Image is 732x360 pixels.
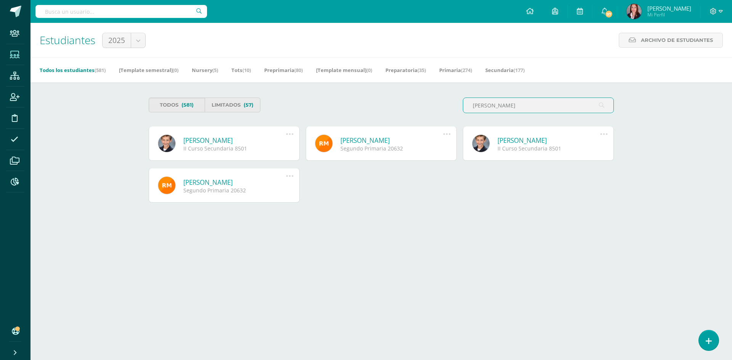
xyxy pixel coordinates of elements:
input: Busca un usuario... [35,5,207,18]
a: Limitados(57) [205,98,261,112]
span: (177) [514,67,525,74]
span: (581) [95,67,106,74]
a: Preprimaria(80) [264,64,303,76]
a: [PERSON_NAME] [340,136,443,145]
span: Mi Perfil [647,11,691,18]
div: Segundo Primaria 20632 [183,187,286,194]
span: (10) [242,67,251,74]
span: (80) [294,67,303,74]
span: (5) [212,67,218,74]
span: 97 [605,10,613,18]
a: [PERSON_NAME] [498,136,600,145]
span: (57) [244,98,254,112]
span: Archivo de Estudiantes [641,33,713,47]
a: Preparatoria(35) [385,64,426,76]
a: Todos los estudiantes(581) [40,64,106,76]
div: Segundo Primaria 20632 [340,145,443,152]
input: Busca al estudiante aquí... [463,98,613,113]
a: Secundaria(177) [485,64,525,76]
div: II Curso Secundaria 8501 [183,145,286,152]
span: Estudiantes [40,33,95,47]
span: [PERSON_NAME] [647,5,691,12]
a: Todos(581) [149,98,205,112]
span: (35) [417,67,426,74]
a: [Template mensual](0) [316,64,372,76]
a: 2025 [103,33,145,48]
span: 2025 [108,33,125,48]
a: Archivo de Estudiantes [619,33,723,48]
span: (0) [366,67,372,74]
span: (581) [181,98,194,112]
a: Primaria(274) [439,64,472,76]
a: [PERSON_NAME] [183,136,286,145]
a: [PERSON_NAME] [183,178,286,187]
img: f519f5c71b4249acbc874d735f4f43e2.png [626,4,642,19]
a: Tots(10) [231,64,251,76]
span: (0) [173,67,178,74]
div: II Curso Secundaria 8501 [498,145,600,152]
a: Nursery(5) [192,64,218,76]
a: [Template semestral](0) [119,64,178,76]
span: (274) [461,67,472,74]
